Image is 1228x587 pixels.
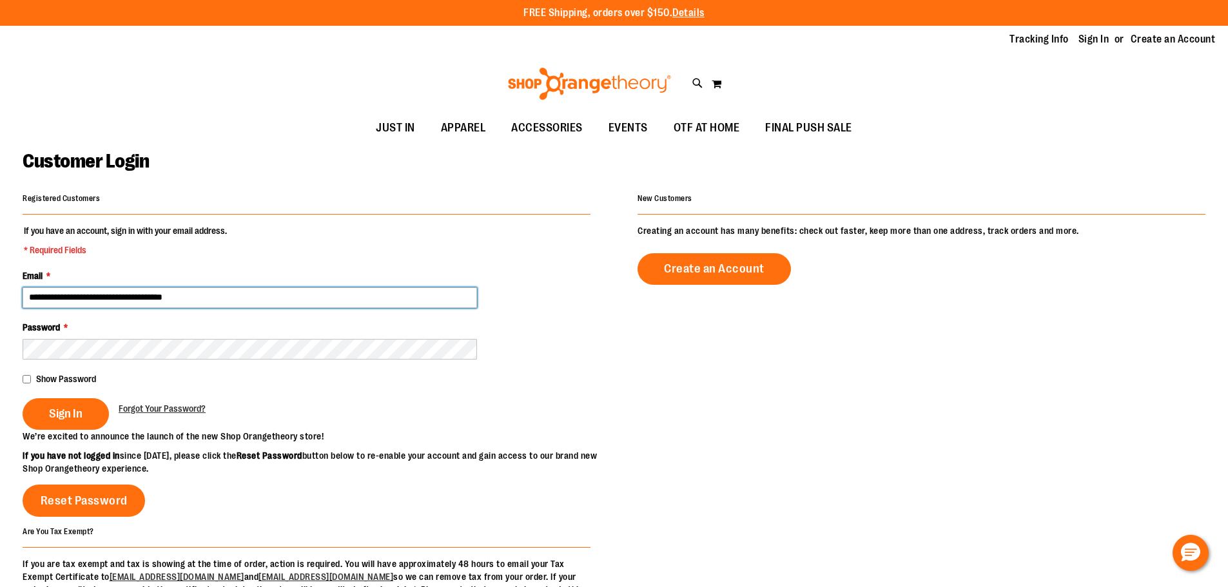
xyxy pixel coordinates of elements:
[23,485,145,517] a: Reset Password
[49,407,83,421] span: Sign In
[511,113,583,142] span: ACCESSORIES
[23,449,614,475] p: since [DATE], please click the button below to re-enable your account and gain access to our bran...
[376,113,415,142] span: JUST IN
[523,6,705,21] p: FREE Shipping, orders over $150.
[672,7,705,19] a: Details
[23,526,94,535] strong: Are You Tax Exempt?
[1078,32,1109,46] a: Sign In
[752,113,865,143] a: FINAL PUSH SALE
[23,150,149,172] span: Customer Login
[23,398,109,430] button: Sign In
[1131,32,1216,46] a: Create an Account
[506,68,673,100] img: Shop Orangetheory
[237,450,302,461] strong: Reset Password
[23,194,100,203] strong: Registered Customers
[1173,535,1209,571] button: Hello, have a question? Let’s chat.
[638,224,1205,237] p: Creating an account has many benefits: check out faster, keep more than one address, track orders...
[1009,32,1069,46] a: Tracking Info
[258,572,393,582] a: [EMAIL_ADDRESS][DOMAIN_NAME]
[609,113,648,142] span: EVENTS
[110,572,244,582] a: [EMAIL_ADDRESS][DOMAIN_NAME]
[498,113,596,143] a: ACCESSORIES
[23,322,60,332] span: Password
[363,113,428,143] a: JUST IN
[36,374,96,384] span: Show Password
[596,113,661,143] a: EVENTS
[428,113,499,143] a: APPAREL
[119,403,206,414] span: Forgot Your Password?
[638,194,692,203] strong: New Customers
[23,450,120,461] strong: If you have not logged in
[24,244,227,256] span: * Required Fields
[23,271,43,281] span: Email
[441,113,486,142] span: APPAREL
[674,113,740,142] span: OTF AT HOME
[23,430,614,443] p: We’re excited to announce the launch of the new Shop Orangetheory store!
[119,402,206,415] a: Forgot Your Password?
[661,113,753,143] a: OTF AT HOME
[765,113,852,142] span: FINAL PUSH SALE
[23,224,228,256] legend: If you have an account, sign in with your email address.
[664,262,765,276] span: Create an Account
[41,494,128,508] span: Reset Password
[638,253,791,285] a: Create an Account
